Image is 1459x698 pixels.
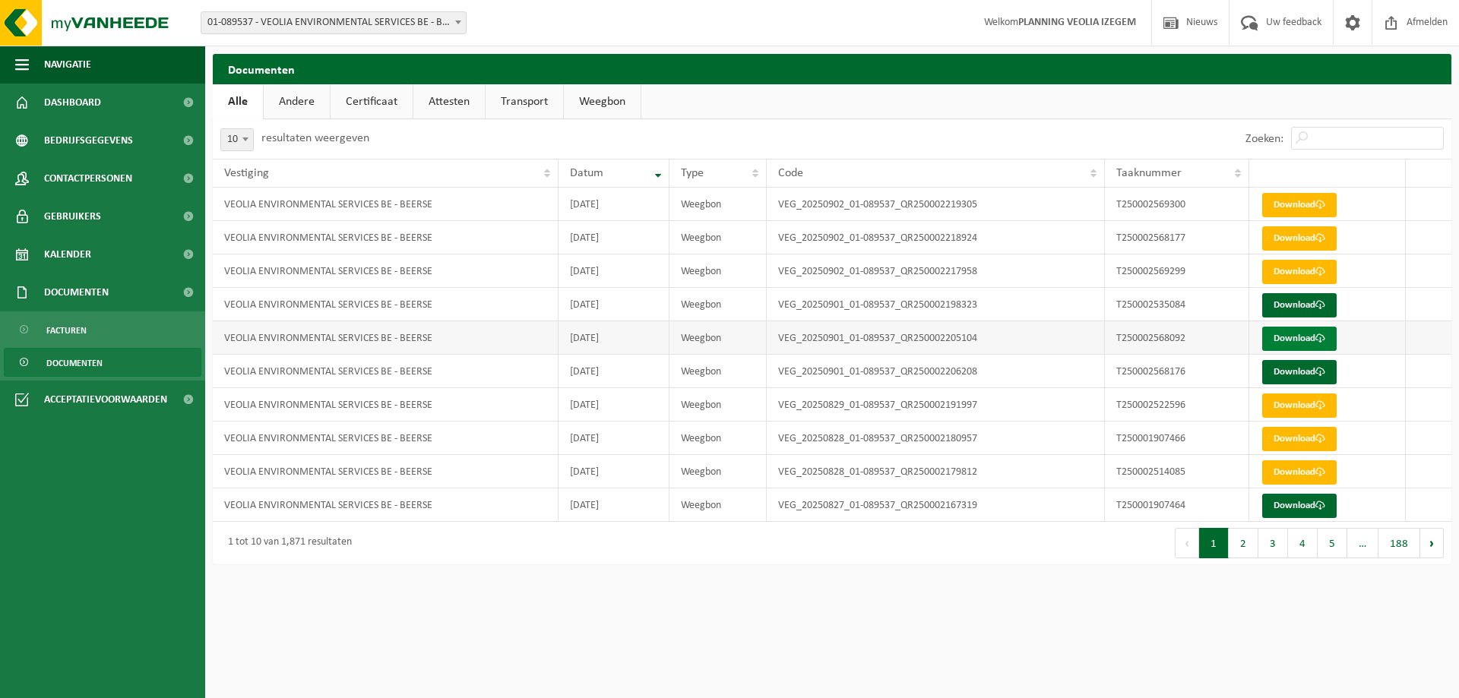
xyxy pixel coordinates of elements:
[1199,528,1229,558] button: 1
[681,167,704,179] span: Type
[213,254,559,288] td: VEOLIA ENVIRONMENTAL SERVICES BE - BEERSE
[46,349,103,377] span: Documenten
[261,132,369,144] label: resultaten weergeven
[213,422,559,455] td: VEOLIA ENVIRONMENTAL SERVICES BE - BEERSE
[213,488,559,522] td: VEOLIA ENVIRONMENTAL SERVICES BE - BEERSE
[669,422,767,455] td: Weegbon
[213,288,559,321] td: VEOLIA ENVIRONMENTAL SERVICES BE - BEERSE
[767,488,1105,522] td: VEG_20250827_01-089537_QR250002167319
[220,128,254,151] span: 10
[669,188,767,221] td: Weegbon
[4,348,201,377] a: Documenten
[44,159,132,197] span: Contactpersonen
[767,221,1105,254] td: VEG_20250902_01-089537_QR250002218924
[559,488,669,522] td: [DATE]
[1018,17,1136,28] strong: PLANNING VEOLIA IZEGEM
[1175,528,1199,558] button: Previous
[201,12,466,33] span: 01-089537 - VEOLIA ENVIRONMENTAL SERVICES BE - BEERSE
[669,221,767,254] td: Weegbon
[767,254,1105,288] td: VEG_20250902_01-089537_QR250002217958
[669,288,767,321] td: Weegbon
[1105,422,1249,455] td: T250001907466
[201,11,467,34] span: 01-089537 - VEOLIA ENVIRONMENTAL SERVICES BE - BEERSE
[44,381,167,418] span: Acceptatievoorwaarden
[44,84,101,122] span: Dashboard
[213,221,559,254] td: VEOLIA ENVIRONMENTAL SERVICES BE - BEERSE
[44,273,109,311] span: Documenten
[213,455,559,488] td: VEOLIA ENVIRONMENTAL SERVICES BE - BEERSE
[1229,528,1258,558] button: 2
[1105,188,1249,221] td: T250002569300
[4,315,201,344] a: Facturen
[213,188,559,221] td: VEOLIA ENVIRONMENTAL SERVICES BE - BEERSE
[669,321,767,355] td: Weegbon
[1105,221,1249,254] td: T250002568177
[669,355,767,388] td: Weegbon
[1262,460,1337,485] a: Download
[486,84,563,119] a: Transport
[1105,355,1249,388] td: T250002568176
[559,455,669,488] td: [DATE]
[1105,488,1249,522] td: T250001907464
[1262,393,1337,418] a: Download
[564,84,641,119] a: Weegbon
[767,355,1105,388] td: VEG_20250901_01-089537_QR250002206208
[1105,321,1249,355] td: T250002568092
[1105,288,1249,321] td: T250002535084
[559,321,669,355] td: [DATE]
[669,254,767,288] td: Weegbon
[220,529,352,557] div: 1 tot 10 van 1,871 resultaten
[1347,528,1378,558] span: …
[559,422,669,455] td: [DATE]
[669,455,767,488] td: Weegbon
[570,167,603,179] span: Datum
[559,288,669,321] td: [DATE]
[1105,254,1249,288] td: T250002569299
[1318,528,1347,558] button: 5
[1116,167,1182,179] span: Taaknummer
[767,288,1105,321] td: VEG_20250901_01-089537_QR250002198323
[1262,260,1337,284] a: Download
[778,167,803,179] span: Code
[767,321,1105,355] td: VEG_20250901_01-089537_QR250002205104
[213,84,263,119] a: Alle
[559,188,669,221] td: [DATE]
[44,46,91,84] span: Navigatie
[264,84,330,119] a: Andere
[1105,388,1249,422] td: T250002522596
[44,235,91,273] span: Kalender
[1262,327,1337,351] a: Download
[1262,226,1337,251] a: Download
[1378,528,1420,558] button: 188
[1245,133,1283,145] label: Zoeken:
[1288,528,1318,558] button: 4
[224,167,269,179] span: Vestiging
[1262,494,1337,518] a: Download
[669,488,767,522] td: Weegbon
[213,355,559,388] td: VEOLIA ENVIRONMENTAL SERVICES BE - BEERSE
[213,388,559,422] td: VEOLIA ENVIRONMENTAL SERVICES BE - BEERSE
[559,388,669,422] td: [DATE]
[44,122,133,159] span: Bedrijfsgegevens
[1262,293,1337,317] a: Download
[413,84,485,119] a: Attesten
[1420,528,1444,558] button: Next
[559,221,669,254] td: [DATE]
[46,316,87,345] span: Facturen
[669,388,767,422] td: Weegbon
[1262,193,1337,217] a: Download
[331,84,413,119] a: Certificaat
[1105,455,1249,488] td: T250002514085
[1262,427,1337,451] a: Download
[213,54,1451,84] h2: Documenten
[767,422,1105,455] td: VEG_20250828_01-089537_QR250002180957
[767,188,1105,221] td: VEG_20250902_01-089537_QR250002219305
[44,197,101,235] span: Gebruikers
[213,321,559,355] td: VEOLIA ENVIRONMENTAL SERVICES BE - BEERSE
[221,129,253,150] span: 10
[1262,360,1337,384] a: Download
[559,355,669,388] td: [DATE]
[767,455,1105,488] td: VEG_20250828_01-089537_QR250002179812
[559,254,669,288] td: [DATE]
[1258,528,1288,558] button: 3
